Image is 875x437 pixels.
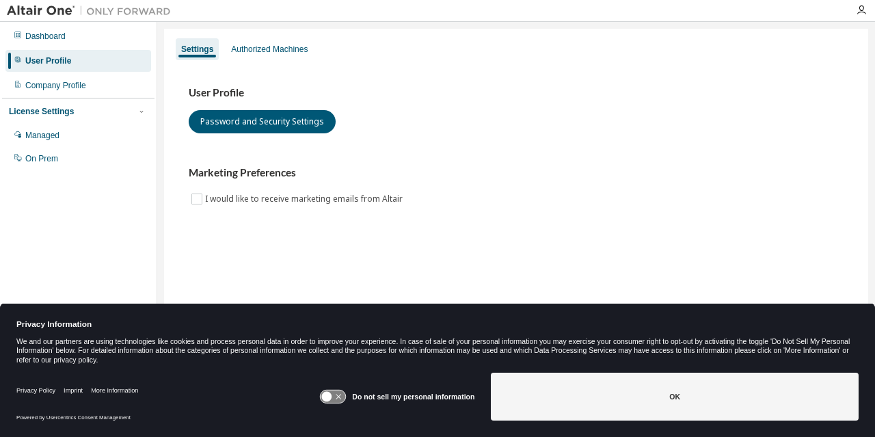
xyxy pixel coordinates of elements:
[9,106,74,117] div: License Settings
[7,4,178,18] img: Altair One
[25,31,66,42] div: Dashboard
[181,44,213,55] div: Settings
[231,44,308,55] div: Authorized Machines
[25,153,58,164] div: On Prem
[25,80,86,91] div: Company Profile
[205,191,405,207] label: I would like to receive marketing emails from Altair
[25,55,71,66] div: User Profile
[189,110,336,133] button: Password and Security Settings
[25,130,59,141] div: Managed
[189,86,844,100] h3: User Profile
[189,166,844,180] h3: Marketing Preferences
